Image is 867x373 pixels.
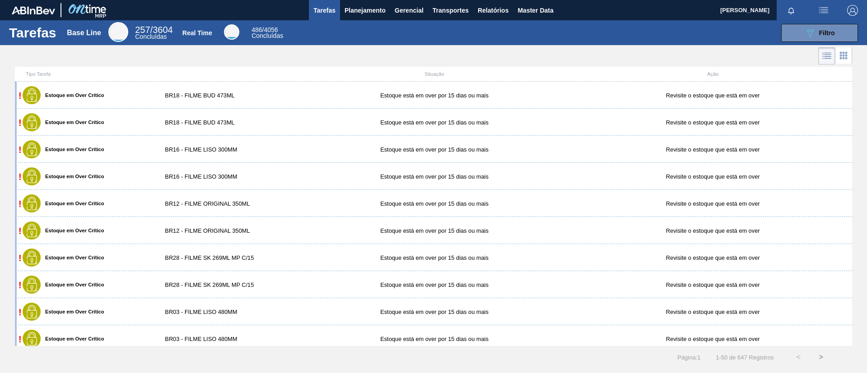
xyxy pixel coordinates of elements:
span: ! [19,145,22,155]
label: Estoque em Over Crítico [41,336,104,341]
div: Estoque está em over por 15 dias ou mais [295,173,574,180]
img: Logout [847,5,858,16]
div: Estoque está em over por 15 dias ou mais [295,119,574,126]
div: Situação [295,71,574,77]
div: Estoque está em over por 15 dias ou mais [295,336,574,342]
label: Estoque em Over Crítico [41,120,104,125]
span: Transportes [433,5,469,16]
label: Estoque em Over Crítico [41,174,104,179]
span: Planejamento [345,5,386,16]
span: ! [19,118,22,128]
div: BR12 - FILME ORIGINAL 350ML [156,200,295,207]
label: Estoque em Over Crítico [41,92,104,98]
button: Filtro [781,24,858,42]
span: Página : 1 [677,354,700,361]
div: Revisite o estoque que está em over [573,336,852,342]
span: 257 [135,25,150,35]
label: Estoque em Over Crítico [41,147,104,152]
div: Real Time [182,29,212,37]
div: Estoque está em over por 15 dias ou mais [295,227,574,234]
span: Concluídas [252,32,283,39]
div: Real Time [224,24,239,40]
div: Revisite o estoque que está em over [573,119,852,126]
div: Revisite o estoque que está em over [573,146,852,153]
div: Estoque está em over por 15 dias ou mais [295,92,574,99]
div: Revisite o estoque que está em over [573,200,852,207]
div: Visão em Cards [835,47,852,64]
span: Tarefas [313,5,336,16]
div: Revisite o estoque que está em over [573,254,852,261]
h1: Tarefas [9,28,56,38]
div: Real Time [252,27,283,39]
div: Revisite o estoque que está em over [573,281,852,288]
div: BR18 - FILME BUD 473ML [156,119,295,126]
span: 1 - 50 de 647 Registros [714,354,774,361]
div: Estoque está em over por 15 dias ou mais [295,200,574,207]
span: ! [19,307,22,317]
label: Estoque em Over Crítico [41,228,104,233]
button: < [787,346,810,368]
div: BR28 - FILME SK 269ML MP C/15 [156,254,295,261]
div: BR18 - FILME BUD 473ML [156,92,295,99]
span: ! [19,199,22,209]
div: Estoque está em over por 15 dias ou mais [295,309,574,315]
div: Revisite o estoque que está em over [573,309,852,315]
div: Estoque está em over por 15 dias ou mais [295,254,574,261]
div: BR16 - FILME LISO 300MM [156,173,295,180]
span: Filtro [819,29,835,37]
img: userActions [818,5,829,16]
div: BR28 - FILME SK 269ML MP C/15 [156,281,295,288]
span: 486 [252,26,262,33]
div: Estoque está em over por 15 dias ou mais [295,146,574,153]
div: BR16 - FILME LISO 300MM [156,146,295,153]
label: Estoque em Over Crítico [41,309,104,314]
div: BR12 - FILME ORIGINAL 350ML [156,227,295,234]
img: TNhmsLtSVTkK8tSr43FrP2fwEKptu5GPRR3wAAAABJRU5ErkJggg== [12,6,55,14]
div: Revisite o estoque que está em over [573,227,852,234]
div: Base Line [135,26,172,40]
div: Ação [573,71,852,77]
div: Estoque está em over por 15 dias ou mais [295,281,574,288]
label: Estoque em Over Crítico [41,201,104,206]
span: ! [19,91,22,101]
span: ! [19,334,22,344]
div: Tipo Tarefa [17,71,156,77]
button: Notificações [777,4,806,17]
div: Base Line [108,22,128,42]
span: Relatórios [478,5,508,16]
div: Revisite o estoque que está em over [573,173,852,180]
div: BR03 - FILME LISO 480MM [156,309,295,315]
span: / 4056 [252,26,278,33]
span: ! [19,253,22,263]
div: Visão em Lista [818,47,835,64]
span: Gerencial [395,5,424,16]
div: Base Line [67,29,101,37]
span: Concluídas [135,33,167,40]
span: / 3604 [135,25,172,35]
span: ! [19,172,22,182]
div: BR03 - FILME LISO 480MM [156,336,295,342]
label: Estoque em Over Crítico [41,255,104,260]
span: ! [19,280,22,290]
div: Revisite o estoque que está em over [573,92,852,99]
span: Master Data [517,5,553,16]
label: Estoque em Over Crítico [41,282,104,287]
span: ! [19,226,22,236]
button: > [810,346,832,368]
